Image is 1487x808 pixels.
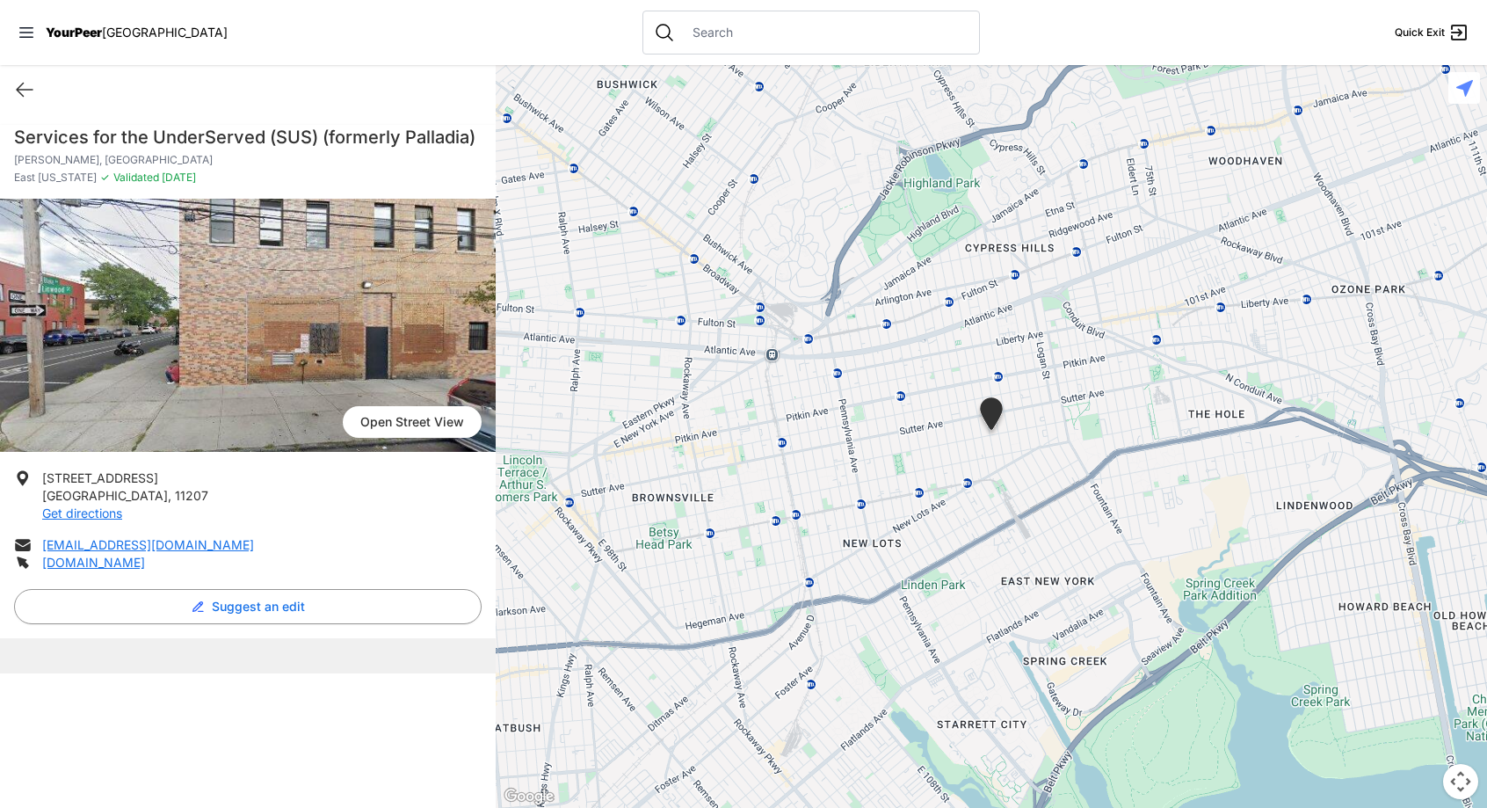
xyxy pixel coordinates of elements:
[100,171,110,185] span: ✓
[343,406,482,438] span: Open Street View
[500,785,558,808] a: Open this area in Google Maps (opens a new window)
[1395,25,1445,40] span: Quick Exit
[102,25,228,40] span: [GEOGRAPHIC_DATA]
[212,598,305,615] span: Suggest an edit
[1443,764,1478,799] button: Map camera controls
[42,506,122,520] a: Get directions
[500,785,558,808] img: Google
[175,488,208,503] span: 11207
[168,488,171,503] span: ,
[14,125,482,149] h1: Services for the UnderServed (SUS) (formerly Palladia)
[14,171,97,185] span: East [US_STATE]
[42,537,254,552] a: [EMAIL_ADDRESS][DOMAIN_NAME]
[46,27,228,38] a: YourPeer[GEOGRAPHIC_DATA]
[682,24,968,41] input: Search
[159,171,196,184] span: [DATE]
[14,153,482,167] p: [PERSON_NAME], [GEOGRAPHIC_DATA]
[42,470,158,485] span: [STREET_ADDRESS]
[42,555,145,570] a: [DOMAIN_NAME]
[976,397,1006,437] div: Blake Shelter, Brooklyn
[14,589,482,624] button: Suggest an edit
[113,171,159,184] span: Validated
[1395,22,1469,43] a: Quick Exit
[42,488,168,503] span: [GEOGRAPHIC_DATA]
[46,25,102,40] span: YourPeer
